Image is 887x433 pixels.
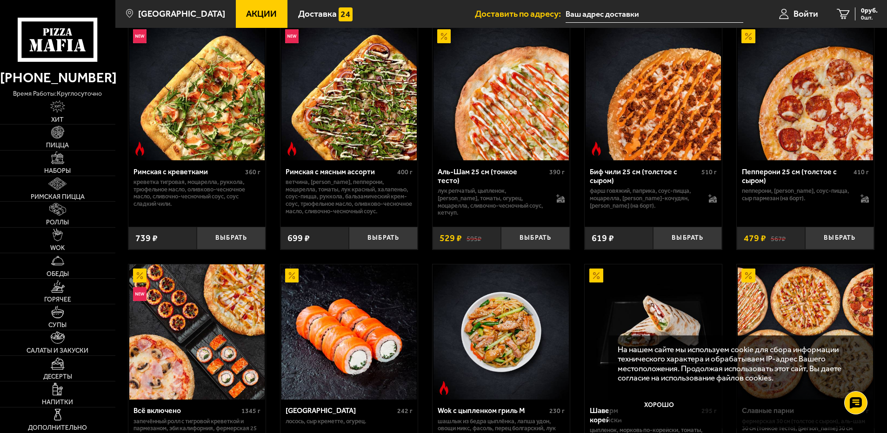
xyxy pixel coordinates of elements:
[286,178,413,215] p: ветчина, [PERSON_NAME], пепперони, моцарелла, томаты, лук красный, халапеньо, соус-пицца, руккола...
[44,296,71,303] span: Горячее
[47,271,69,277] span: Обеды
[397,407,413,415] span: 242 г
[280,264,418,400] a: АкционныйФиладельфия
[285,142,299,156] img: Острое блюдо
[438,187,547,217] p: лук репчатый, цыпленок, [PERSON_NAME], томаты, огурец, моцарелла, сливочно-чесночный соус, кетчуп.
[771,234,786,243] s: 567 ₽
[280,25,418,160] a: НовинкаОстрое блюдоРимская с мясным ассорти
[46,219,69,226] span: Роллы
[48,322,67,328] span: Супы
[592,234,614,243] span: 619 ₽
[701,168,717,176] span: 510 г
[339,7,353,21] img: 15daf4d41897b9f0e9f617042186c801.svg
[566,6,743,23] input: Ваш адрес доставки
[590,187,700,210] p: фарш говяжий, паприка, соус-пицца, моцарелла, [PERSON_NAME]-кочудян, [PERSON_NAME] (на борт).
[549,407,565,415] span: 230 г
[467,234,481,243] s: 595 ₽
[741,29,755,43] img: Акционный
[133,29,147,43] img: Новинка
[246,9,277,18] span: Акции
[590,406,699,424] div: Шаверма с морковью по-корейски
[440,234,462,243] span: 529 ₽
[589,142,603,156] img: Острое блюдо
[281,264,417,400] img: Филадельфия
[287,234,310,243] span: 699 ₽
[31,194,85,200] span: Римская пицца
[437,29,451,43] img: Акционный
[43,374,72,380] span: Десерты
[133,287,147,301] img: Новинка
[794,9,818,18] span: Войти
[241,407,260,415] span: 1345 г
[286,167,395,176] div: Римская с мясным ассорти
[437,381,451,395] img: Острое блюдо
[129,25,265,160] img: Римская с креветками
[286,406,395,415] div: [GEOGRAPHIC_DATA]
[245,168,260,176] span: 360 г
[433,25,569,160] img: Аль-Шам 25 см (тонкое тесто)
[285,269,299,282] img: Акционный
[133,167,243,176] div: Римская с креветками
[42,399,73,406] span: Напитки
[737,25,874,160] a: АкционныйПепперони 25 см (толстое с сыром)
[51,117,64,123] span: Хит
[44,168,71,174] span: Наборы
[549,168,565,176] span: 390 г
[28,425,87,431] span: Дополнительно
[286,418,413,425] p: лосось, Сыр креметте, огурец.
[133,406,239,415] div: Всё включено
[433,264,569,400] img: Wok с цыпленком гриль M
[586,25,721,160] img: Биф чили 25 см (толстое с сыром)
[590,167,699,185] div: Биф чили 25 см (толстое с сыром)
[438,406,547,415] div: Wok с цыпленком гриль M
[737,264,874,400] a: АкционныйСлавные парни
[742,187,852,202] p: пепперони, [PERSON_NAME], соус-пицца, сыр пармезан (на борт).
[133,269,147,282] img: Акционный
[861,7,878,14] span: 0 руб.
[129,264,265,400] img: Всё включено
[618,392,701,420] button: Хорошо
[738,25,873,160] img: Пепперони 25 см (толстое с сыром)
[133,142,147,156] img: Острое блюдо
[46,142,69,149] span: Пицца
[744,234,766,243] span: 479 ₽
[285,29,299,43] img: Новинка
[135,234,158,243] span: 739 ₽
[861,15,878,20] span: 0 шт.
[50,245,65,251] span: WOK
[138,9,225,18] span: [GEOGRAPHIC_DATA]
[501,227,570,249] button: Выбрать
[128,264,266,400] a: АкционныйНовинкаВсё включено
[585,25,722,160] a: Острое блюдоБиф чили 25 см (толстое с сыром)
[133,178,260,208] p: креветка тигровая, моцарелла, руккола, трюфельное масло, оливково-чесночное масло, сливочно-чесно...
[349,227,418,249] button: Выбрать
[433,264,570,400] a: Острое блюдоWok с цыпленком гриль M
[298,9,337,18] span: Доставка
[741,269,755,282] img: Акционный
[197,227,266,249] button: Выбрать
[854,168,869,176] span: 410 г
[586,264,721,400] img: Шаверма с морковью по-корейски
[738,264,873,400] img: Славные парни
[742,167,851,185] div: Пепперони 25 см (толстое с сыром)
[585,264,722,400] a: АкционныйШаверма с морковью по-корейски
[618,345,860,383] p: На нашем сайте мы используем cookie для сбора информации технического характера и обрабатываем IP...
[589,269,603,282] img: Акционный
[397,168,413,176] span: 400 г
[653,227,722,249] button: Выбрать
[475,9,566,18] span: Доставить по адресу:
[128,25,266,160] a: НовинкаОстрое блюдоРимская с креветками
[433,25,570,160] a: АкционныйАль-Шам 25 см (тонкое тесто)
[805,227,874,249] button: Выбрать
[27,348,88,354] span: Салаты и закуски
[438,167,547,185] div: Аль-Шам 25 см (тонкое тесто)
[281,25,417,160] img: Римская с мясным ассорти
